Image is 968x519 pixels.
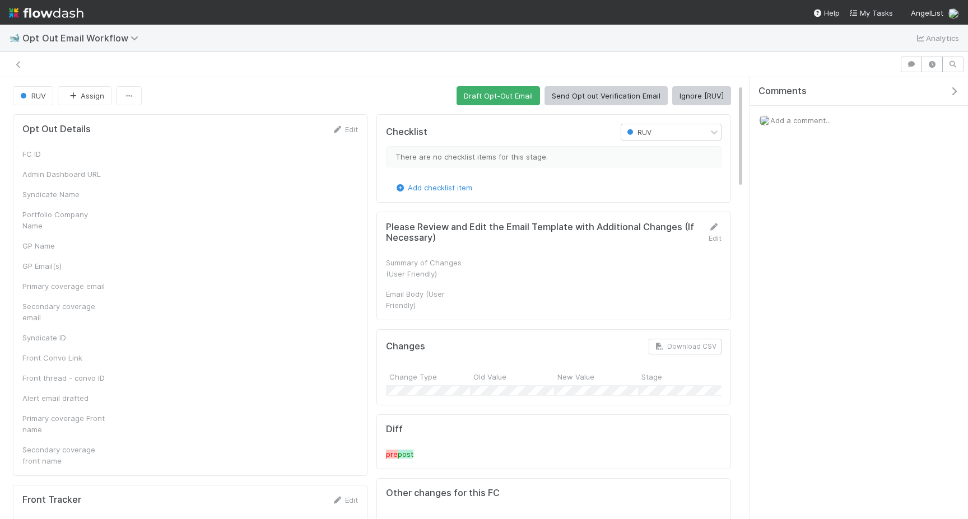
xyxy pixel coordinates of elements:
[22,301,106,323] div: Secondary coverage email
[386,288,470,311] div: Email Body (User Friendly)
[948,8,959,19] img: avatar_15e6a745-65a2-4f19-9667-febcb12e2fc8.png
[22,332,106,343] div: Syndicate ID
[9,3,83,22] img: logo-inverted-e16ddd16eac7371096b0.svg
[9,33,20,43] span: 🐋
[394,183,472,192] a: Add checklist item
[554,368,638,385] div: New Value
[22,32,144,44] span: Opt Out Email Workflow
[398,450,413,459] span: post
[22,352,106,363] div: Front Convo Link
[386,450,398,459] span: pre
[386,127,427,138] h5: Checklist
[386,424,722,435] h5: Diff
[544,86,668,105] button: Send Opt out Verification Email
[332,495,358,504] a: Edit
[22,148,106,160] div: FC ID
[386,257,470,279] div: Summary of Changes (User Friendly)
[22,169,106,180] div: Admin Dashboard URL
[770,116,831,125] span: Add a comment...
[708,222,722,242] a: Edit
[22,124,91,135] h5: Opt Out Details
[457,86,540,105] button: Draft Opt-Out Email
[22,209,106,231] div: Portfolio Company Name
[22,260,106,272] div: GP Email(s)
[22,189,106,200] div: Syndicate Name
[22,444,106,466] div: Secondary coverage front name
[849,7,893,18] a: My Tasks
[22,280,106,292] div: Primary coverage email
[813,7,840,18] div: Help
[911,8,943,17] span: AngelList
[22,392,106,404] div: Alert email drafted
[672,86,731,105] button: Ignore [RUV]
[386,341,425,352] h5: Changes
[758,86,807,97] span: Comments
[386,146,722,167] div: There are no checklist items for this stage.
[625,128,651,137] span: RUV
[649,339,722,354] button: Download CSV
[759,115,770,126] img: avatar_15e6a745-65a2-4f19-9667-febcb12e2fc8.png
[22,372,106,384] div: Front thread - convo ID
[13,86,53,105] button: RUV
[638,368,722,385] div: Stage
[58,86,111,105] button: Assign
[849,8,893,17] span: My Tasks
[386,488,500,499] h5: Other changes for this FC
[386,368,470,385] div: Change Type
[915,31,959,45] a: Analytics
[332,125,358,134] a: Edit
[470,368,554,385] div: Old Value
[18,91,46,100] span: RUV
[22,240,106,251] div: GP Name
[22,413,106,435] div: Primary coverage Front name
[386,222,699,244] h5: Please Review and Edit the Email Template with Additional Changes (If Necessary)
[22,494,81,506] h5: Front Tracker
